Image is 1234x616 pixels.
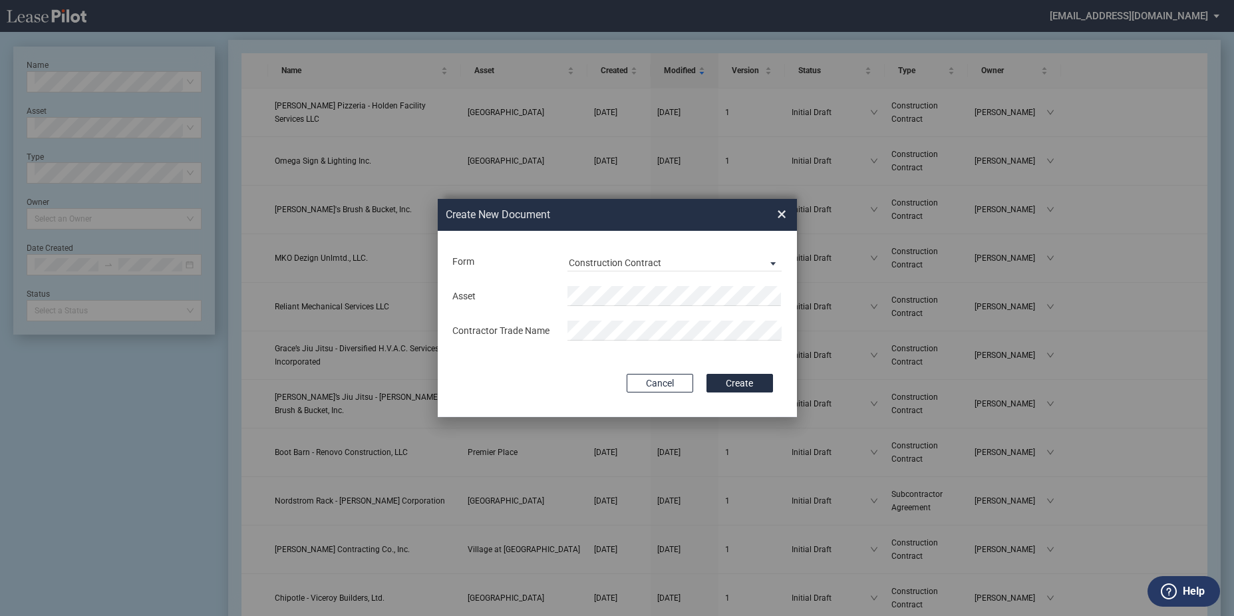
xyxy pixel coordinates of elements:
[569,257,661,268] div: Construction Contract
[1183,583,1205,600] label: Help
[444,325,559,338] div: Contractor Trade Name
[444,290,559,303] div: Asset
[438,199,797,418] md-dialog: Create New ...
[627,374,693,392] button: Cancel
[446,208,729,222] h2: Create New Document
[567,251,782,271] md-select: Lease Form: Construction Contract
[567,321,782,341] input: Contractor Trade Name
[777,204,786,225] span: ×
[444,255,559,269] div: Form
[706,374,773,392] button: Create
